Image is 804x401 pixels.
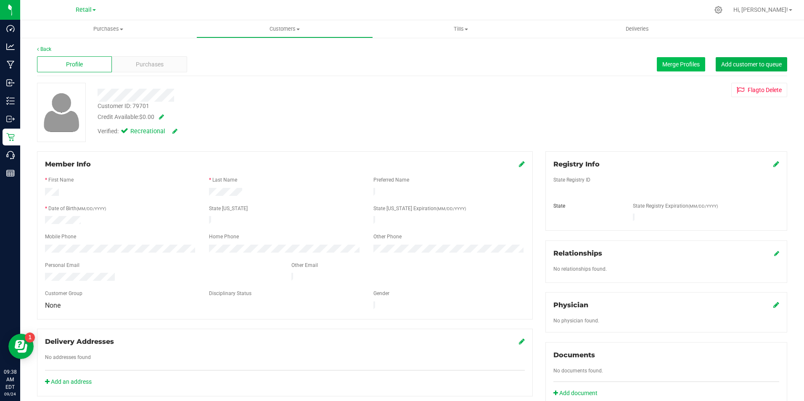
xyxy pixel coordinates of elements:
button: Merge Profiles [657,57,705,71]
span: (MM/DD/YYYY) [77,206,106,211]
span: (MM/DD/YYYY) [436,206,466,211]
label: State Registry Expiration [633,202,718,210]
div: Customer ID: 79701 [98,102,149,111]
img: user-icon.png [40,91,84,134]
span: Customers [197,25,372,33]
span: Delivery Addresses [45,338,114,346]
inline-svg: Retail [6,133,15,141]
div: Manage settings [713,6,724,14]
a: Add document [553,389,602,398]
span: Tills [373,25,549,33]
label: No addresses found [45,354,91,361]
inline-svg: Inventory [6,97,15,105]
label: Other Email [291,261,318,269]
span: Purchases [136,60,164,69]
p: 09:38 AM EDT [4,368,16,391]
button: Add customer to queue [716,57,787,71]
span: Relationships [553,249,602,257]
label: State [US_STATE] Expiration [373,205,466,212]
span: Retail [76,6,92,13]
label: Customer Group [45,290,82,297]
inline-svg: Reports [6,169,15,177]
inline-svg: Call Center [6,151,15,159]
label: Last Name [212,176,237,184]
span: Documents [553,351,595,359]
span: Deliveries [614,25,660,33]
label: State [US_STATE] [209,205,248,212]
label: Date of Birth [48,205,106,212]
span: Add customer to queue [721,61,782,68]
span: None [45,301,61,309]
label: Home Phone [209,233,239,240]
span: Purchases [20,25,196,33]
span: $0.00 [139,113,154,120]
span: No physician found. [553,318,599,324]
div: Verified: [98,127,177,136]
span: Member Info [45,160,91,168]
inline-svg: Dashboard [6,24,15,33]
label: Disciplinary Status [209,290,251,297]
span: Recreational [130,127,164,136]
div: Credit Available: [98,113,466,121]
p: 09/24 [4,391,16,397]
inline-svg: Analytics [6,42,15,51]
span: Profile [66,60,83,69]
inline-svg: Inbound [6,79,15,87]
label: Personal Email [45,261,79,269]
label: No relationships found. [553,265,607,273]
div: State [547,202,627,210]
a: Tills [373,20,549,38]
inline-svg: Outbound [6,115,15,123]
label: Other Phone [373,233,402,240]
a: Customers [196,20,373,38]
inline-svg: Manufacturing [6,61,15,69]
span: Registry Info [553,160,600,168]
a: Add an address [45,378,92,385]
label: Mobile Phone [45,233,76,240]
label: Preferred Name [373,176,409,184]
button: Flagto Delete [731,83,787,97]
label: First Name [48,176,74,184]
span: No documents found. [553,368,603,374]
iframe: Resource center unread badge [25,332,35,343]
span: Physician [553,301,588,309]
span: Merge Profiles [662,61,700,68]
a: Back [37,46,51,52]
span: Hi, [PERSON_NAME]! [733,6,788,13]
a: Purchases [20,20,196,38]
a: Deliveries [549,20,725,38]
iframe: Resource center [8,334,34,359]
label: Gender [373,290,389,297]
span: (MM/DD/YYYY) [688,204,718,208]
label: State Registry ID [553,176,590,184]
